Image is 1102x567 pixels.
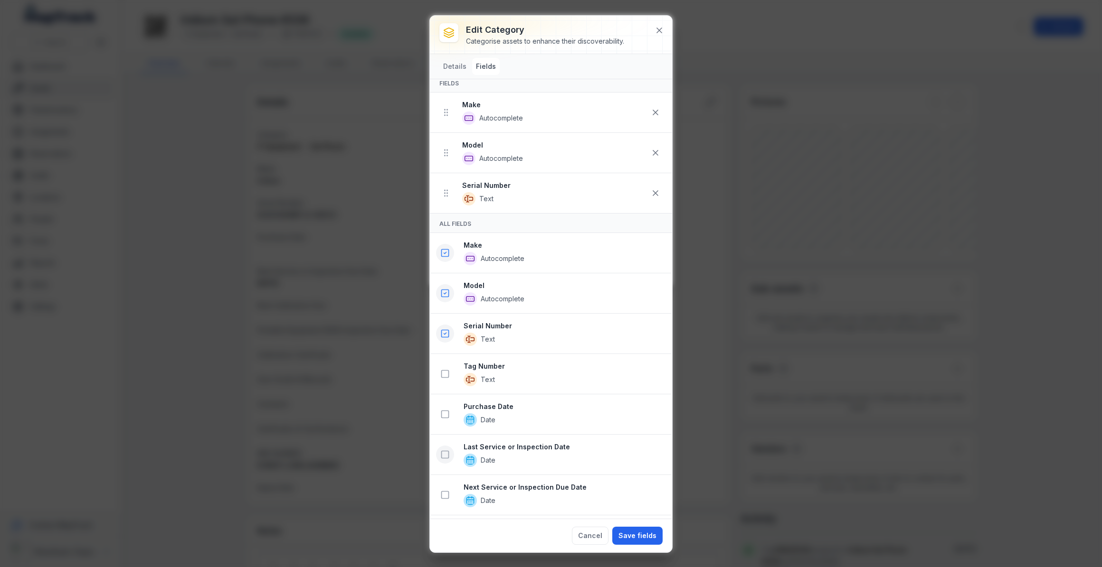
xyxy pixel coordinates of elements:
[464,362,664,371] strong: Tag Number
[481,335,495,344] span: Text
[439,80,459,87] span: Fields
[439,58,470,75] button: Details
[481,455,495,465] span: Date
[481,254,524,263] span: Autocomplete
[479,194,494,204] span: Text
[479,113,523,123] span: Autocomplete
[572,527,608,545] button: Cancel
[481,294,524,304] span: Autocomplete
[479,154,523,163] span: Autocomplete
[481,496,495,505] span: Date
[472,58,500,75] button: Fields
[466,37,624,46] div: Categorise assets to enhance their discoverability.
[464,442,664,452] strong: Last Service or Inspection Date
[612,527,663,545] button: Save fields
[462,140,646,150] strong: Model
[466,23,624,37] h3: Edit category
[462,181,646,190] strong: Serial Number
[481,375,495,384] span: Text
[464,241,664,250] strong: Make
[464,402,664,411] strong: Purchase Date
[439,220,471,227] span: All Fields
[464,281,664,290] strong: Model
[462,100,646,110] strong: Make
[464,321,664,331] strong: Serial Number
[464,483,664,492] strong: Next Service or Inspection Due Date
[481,415,495,425] span: Date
